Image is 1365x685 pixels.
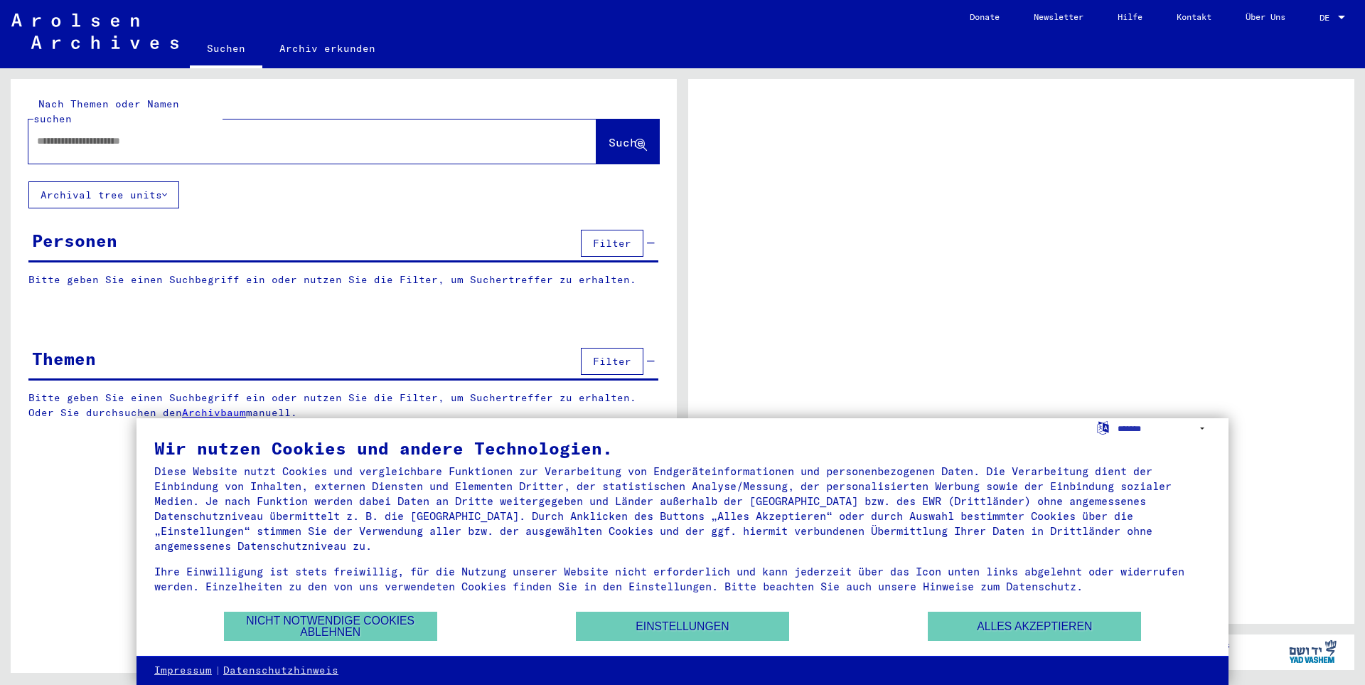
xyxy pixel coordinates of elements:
div: Ihre Einwilligung ist stets freiwillig, für die Nutzung unserer Website nicht erforderlich und ka... [154,564,1211,594]
button: Filter [581,230,643,257]
span: DE [1319,13,1335,23]
div: Wir nutzen Cookies und andere Technologien. [154,440,1211,457]
div: Diese Website nutzt Cookies und vergleichbare Funktionen zur Verarbeitung von Endgeräteinformatio... [154,464,1211,553]
div: Personen [32,228,117,253]
p: Bitte geben Sie einen Suchbegriff ein oder nutzen Sie die Filter, um Suchertreffer zu erhalten. [28,272,658,287]
a: Datenschutzhinweis [223,664,338,678]
button: Filter [581,348,643,375]
button: Suche [596,120,659,164]
button: Nicht notwendige Cookies ablehnen [224,612,437,641]
label: Sprache auswählen [1096,420,1110,434]
select: Sprache auswählen [1118,418,1211,439]
a: Suchen [190,31,262,68]
a: Archiv erkunden [262,31,392,65]
button: Archival tree units [28,181,179,208]
span: Suche [609,135,644,149]
div: Themen [32,346,96,371]
a: Impressum [154,664,212,678]
span: Filter [593,355,631,368]
button: Alles akzeptieren [928,612,1141,641]
button: Einstellungen [576,612,789,641]
a: Archivbaum [182,406,246,419]
img: Arolsen_neg.svg [11,14,178,49]
img: yv_logo.png [1286,634,1339,669]
span: Filter [593,237,631,250]
mat-label: Nach Themen oder Namen suchen [33,97,179,125]
p: Bitte geben Sie einen Suchbegriff ein oder nutzen Sie die Filter, um Suchertreffer zu erhalten. O... [28,391,659,420]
